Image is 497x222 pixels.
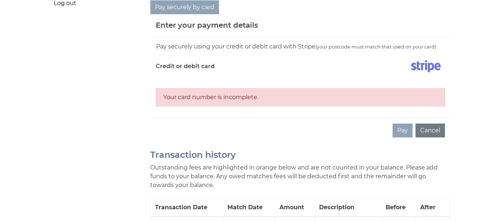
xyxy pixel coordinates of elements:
[393,124,413,137] button: Pay
[223,199,275,217] th: Match Date
[150,0,219,14] button: Pay securely by card
[156,20,258,31] h5: Enter your payment details
[275,199,315,217] th: Amount
[381,199,416,217] th: Before
[156,57,215,75] label: Credit or debit card
[156,88,445,106] div: Your card number is incomplete.
[416,199,450,217] th: After
[151,199,223,217] th: Transaction Date
[156,78,445,85] iframe: Secure card payment input frame
[150,150,450,160] h2: Transaction history
[416,124,445,137] button: Cancel
[315,199,381,217] th: Description
[156,42,445,51] div: Pay securely using your credit or debit card with Stripe
[315,44,436,50] small: (your postcode must match that used on your card)
[150,163,450,190] p: Outstanding fees are highlighted in orange below and are not counted in your balance. Please add ...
